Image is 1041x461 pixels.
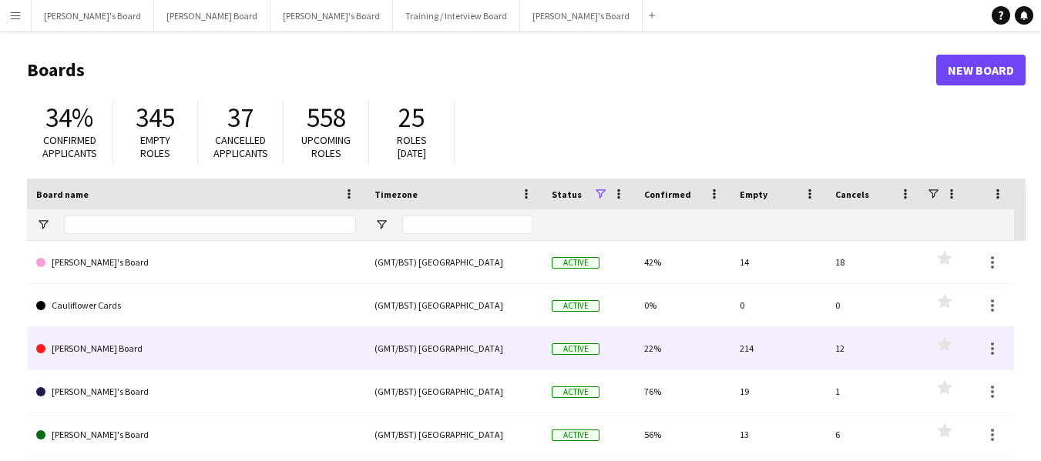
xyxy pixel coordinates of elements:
[36,284,356,327] a: Cauliflower Cards
[374,189,418,200] span: Timezone
[826,284,922,326] div: 0
[140,133,170,160] span: Empty roles
[730,327,826,369] div: 214
[301,133,351,160] span: Upcoming roles
[136,101,175,135] span: 345
[826,327,922,369] div: 12
[36,413,356,456] a: [PERSON_NAME]'s Board
[36,370,356,413] a: [PERSON_NAME]'s Board
[635,413,730,456] div: 56%
[213,133,268,160] span: Cancelled applicants
[227,101,254,135] span: 37
[36,241,356,284] a: [PERSON_NAME]'s Board
[835,189,869,200] span: Cancels
[398,101,425,135] span: 25
[307,101,346,135] span: 558
[635,327,730,369] div: 22%
[552,300,599,312] span: Active
[365,241,542,283] div: (GMT/BST) [GEOGRAPHIC_DATA]
[730,413,826,456] div: 13
[552,386,599,398] span: Active
[365,370,542,413] div: (GMT/BST) [GEOGRAPHIC_DATA]
[552,429,599,441] span: Active
[36,327,356,370] a: [PERSON_NAME] Board
[826,370,922,413] div: 1
[635,370,730,413] div: 76%
[730,370,826,413] div: 19
[552,189,582,200] span: Status
[552,257,599,269] span: Active
[365,413,542,456] div: (GMT/BST) [GEOGRAPHIC_DATA]
[36,189,89,200] span: Board name
[393,1,520,31] button: Training / Interview Board
[45,101,93,135] span: 34%
[365,284,542,326] div: (GMT/BST) [GEOGRAPHIC_DATA]
[32,1,154,31] button: [PERSON_NAME]'s Board
[826,241,922,283] div: 18
[36,218,50,232] button: Open Filter Menu
[42,133,97,160] span: Confirmed applicants
[644,189,691,200] span: Confirmed
[64,215,356,234] input: Board name Filter Input
[270,1,393,31] button: [PERSON_NAME]'s Board
[826,413,922,456] div: 6
[730,241,826,283] div: 14
[936,55,1026,85] a: New Board
[635,284,730,326] div: 0%
[635,241,730,283] div: 42%
[402,215,533,234] input: Timezone Filter Input
[730,284,826,326] div: 0
[520,1,643,31] button: [PERSON_NAME]'s Board
[154,1,270,31] button: [PERSON_NAME] Board
[374,218,388,232] button: Open Filter Menu
[27,58,936,82] h1: Boards
[365,327,542,369] div: (GMT/BST) [GEOGRAPHIC_DATA]
[397,133,427,160] span: Roles [DATE]
[740,189,767,200] span: Empty
[552,343,599,355] span: Active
